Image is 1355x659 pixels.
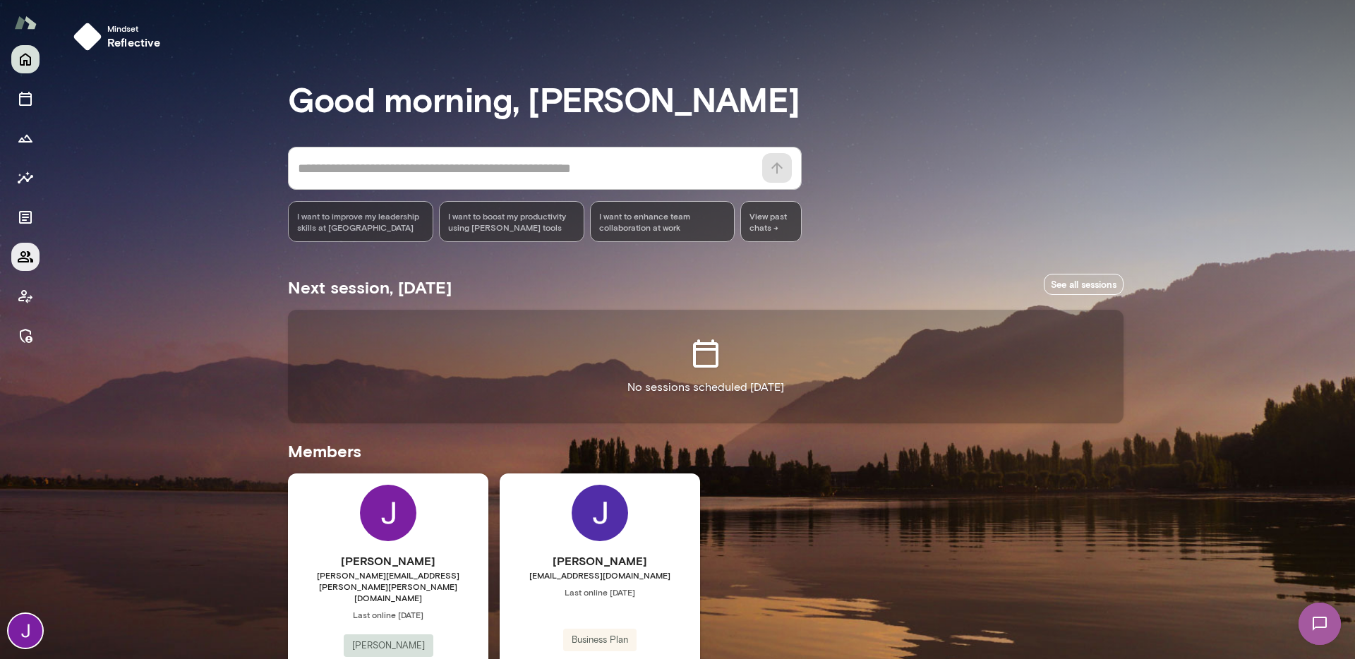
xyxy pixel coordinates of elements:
[11,45,40,73] button: Home
[68,17,172,56] button: Mindsetreflective
[572,485,628,541] img: Jackie G
[11,203,40,231] button: Documents
[288,276,452,298] h5: Next session, [DATE]
[627,379,784,396] p: No sessions scheduled [DATE]
[590,201,735,242] div: I want to enhance team collaboration at work
[439,201,584,242] div: I want to boost my productivity using [PERSON_NAME] tools
[297,210,424,233] span: I want to improve my leadership skills at [GEOGRAPHIC_DATA]
[288,609,488,620] span: Last online [DATE]
[1044,274,1124,296] a: See all sessions
[11,282,40,310] button: Client app
[288,569,488,603] span: [PERSON_NAME][EMAIL_ADDRESS][PERSON_NAME][PERSON_NAME][DOMAIN_NAME]
[14,9,37,36] img: Mento
[107,23,161,34] span: Mindset
[344,639,433,653] span: [PERSON_NAME]
[500,552,700,569] h6: [PERSON_NAME]
[11,164,40,192] button: Insights
[107,34,161,51] h6: reflective
[288,201,433,242] div: I want to improve my leadership skills at [GEOGRAPHIC_DATA]
[448,210,575,233] span: I want to boost my productivity using [PERSON_NAME] tools
[500,569,700,581] span: [EMAIL_ADDRESS][DOMAIN_NAME]
[288,79,1124,119] h3: Good morning, [PERSON_NAME]
[288,552,488,569] h6: [PERSON_NAME]
[599,210,726,233] span: I want to enhance team collaboration at work
[11,322,40,350] button: Manage
[11,124,40,152] button: Growth Plan
[288,440,1124,462] h5: Members
[500,586,700,598] span: Last online [DATE]
[11,85,40,113] button: Sessions
[563,633,637,647] span: Business Plan
[73,23,102,51] img: mindset
[360,485,416,541] img: Jocelyn Grodin
[740,201,802,242] span: View past chats ->
[8,614,42,648] img: Jocelyn Grodin
[11,243,40,271] button: Members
